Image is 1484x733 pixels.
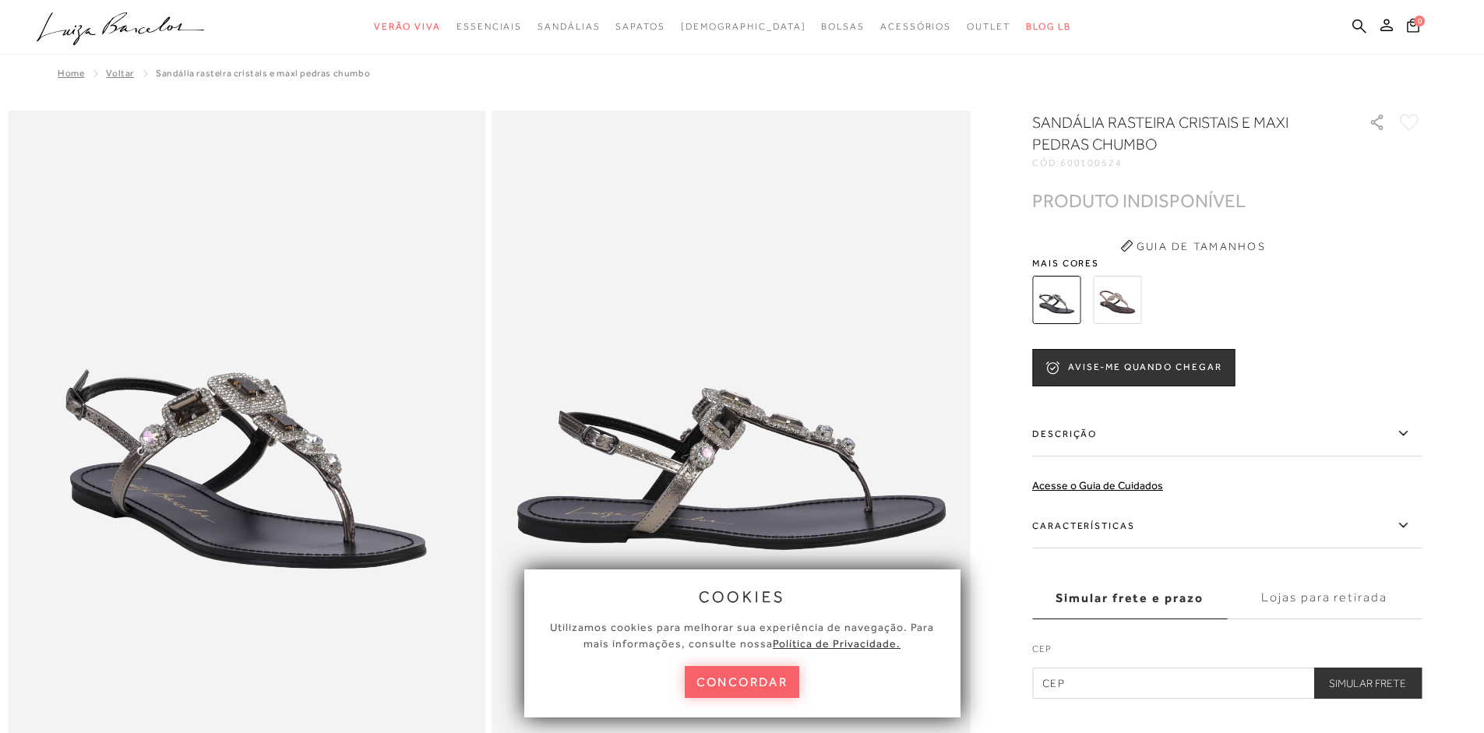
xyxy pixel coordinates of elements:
[1060,157,1123,168] span: 600100524
[1032,503,1422,548] label: Características
[615,12,664,41] a: noSubCategoriesText
[1115,234,1271,259] button: Guia de Tamanhos
[1313,668,1422,699] button: Simular Frete
[374,12,441,41] a: noSubCategoriesText
[967,12,1010,41] a: noSubCategoriesText
[538,21,600,32] span: Sandálias
[1032,276,1080,324] img: Sandália rasteira cristais e maxi pedras chumbo
[1032,192,1246,209] div: PRODUTO INDISPONÍVEL
[1026,12,1071,41] a: BLOG LB
[880,12,951,41] a: noSubCategoriesText
[880,21,951,32] span: Acessórios
[821,12,865,41] a: noSubCategoriesText
[773,637,901,650] a: Política de Privacidade.
[456,12,522,41] a: noSubCategoriesText
[1032,577,1227,619] label: Simular frete e prazo
[374,21,441,32] span: Verão Viva
[550,621,934,650] span: Utilizamos cookies para melhorar sua experiência de navegação. Para mais informações, consulte nossa
[156,68,370,79] span: Sandália rasteira cristais e maxi pedras chumbo
[1093,276,1141,324] img: Sandália rasteira cristais e maxi pedras cobre
[967,21,1010,32] span: Outlet
[615,21,664,32] span: Sapatos
[1414,16,1425,26] span: 0
[681,12,806,41] a: noSubCategoriesText
[538,12,600,41] a: noSubCategoriesText
[1032,158,1344,167] div: CÓD:
[456,21,522,32] span: Essenciais
[681,21,806,32] span: [DEMOGRAPHIC_DATA]
[821,21,865,32] span: Bolsas
[1032,668,1422,699] input: CEP
[106,68,134,79] a: Voltar
[1032,642,1422,664] label: CEP
[1402,17,1424,38] button: 0
[1032,479,1163,492] a: Acesse o Guia de Cuidados
[1227,577,1422,619] label: Lojas para retirada
[1032,349,1235,386] button: AVISE-ME QUANDO CHEGAR
[699,588,786,605] span: cookies
[685,666,800,698] button: concordar
[1032,411,1422,456] label: Descrição
[1032,111,1324,155] h1: Sandália rasteira cristais e maxi pedras chumbo
[1026,21,1071,32] span: BLOG LB
[58,68,84,79] a: Home
[1032,259,1422,268] span: Mais cores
